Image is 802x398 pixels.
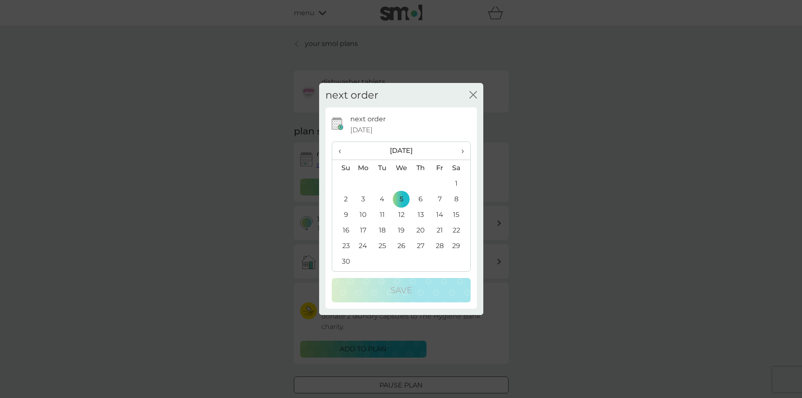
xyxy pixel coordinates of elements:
td: 13 [411,207,430,222]
td: 8 [449,191,470,207]
td: 25 [373,238,392,254]
td: 17 [354,222,373,238]
td: 18 [373,222,392,238]
td: 30 [332,254,354,269]
th: [DATE] [354,142,449,160]
td: 15 [449,207,470,222]
span: › [455,142,464,160]
td: 26 [392,238,411,254]
td: 3 [354,191,373,207]
td: 6 [411,191,430,207]
td: 29 [449,238,470,254]
button: Save [332,278,471,302]
button: close [469,91,477,100]
th: Sa [449,160,470,176]
th: Fr [430,160,449,176]
td: 7 [430,191,449,207]
td: 9 [332,207,354,222]
td: 12 [392,207,411,222]
td: 27 [411,238,430,254]
td: 14 [430,207,449,222]
td: 28 [430,238,449,254]
td: 2 [332,191,354,207]
span: [DATE] [350,125,373,136]
p: Save [390,283,412,297]
td: 10 [354,207,373,222]
th: Th [411,160,430,176]
td: 16 [332,222,354,238]
th: We [392,160,411,176]
td: 21 [430,222,449,238]
td: 24 [354,238,373,254]
td: 11 [373,207,392,222]
h2: next order [325,89,378,102]
td: 4 [373,191,392,207]
span: ‹ [338,142,347,160]
th: Tu [373,160,392,176]
td: 23 [332,238,354,254]
td: 22 [449,222,470,238]
p: next order [350,114,386,125]
td: 20 [411,222,430,238]
th: Su [332,160,354,176]
td: 5 [392,191,411,207]
th: Mo [354,160,373,176]
td: 1 [449,176,470,191]
td: 19 [392,222,411,238]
